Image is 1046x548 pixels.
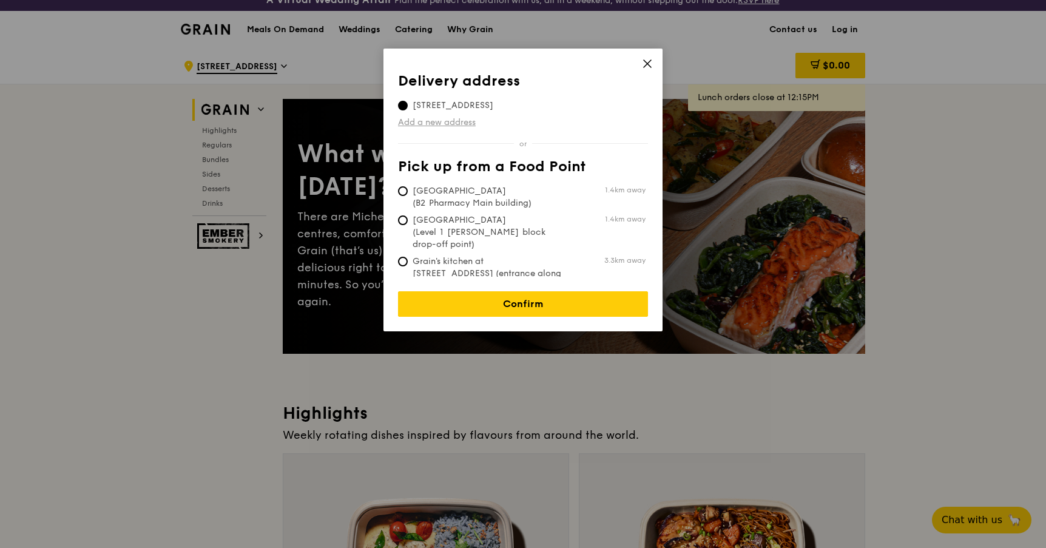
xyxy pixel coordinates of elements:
[398,291,648,317] a: Confirm
[398,100,508,112] span: [STREET_ADDRESS]
[398,255,579,304] span: Grain's kitchen at [STREET_ADDRESS] (entrance along [PERSON_NAME][GEOGRAPHIC_DATA])
[398,73,648,95] th: Delivery address
[398,215,408,225] input: [GEOGRAPHIC_DATA] (Level 1 [PERSON_NAME] block drop-off point)1.4km away
[604,255,646,265] span: 3.3km away
[605,185,646,195] span: 1.4km away
[398,186,408,196] input: [GEOGRAPHIC_DATA] (B2 Pharmacy Main building)1.4km away
[398,214,579,251] span: [GEOGRAPHIC_DATA] (Level 1 [PERSON_NAME] block drop-off point)
[398,101,408,110] input: [STREET_ADDRESS]
[398,158,648,180] th: Pick up from a Food Point
[398,185,579,209] span: [GEOGRAPHIC_DATA] (B2 Pharmacy Main building)
[605,214,646,224] span: 1.4km away
[398,117,648,129] a: Add a new address
[398,257,408,266] input: Grain's kitchen at [STREET_ADDRESS] (entrance along [PERSON_NAME][GEOGRAPHIC_DATA])3.3km away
